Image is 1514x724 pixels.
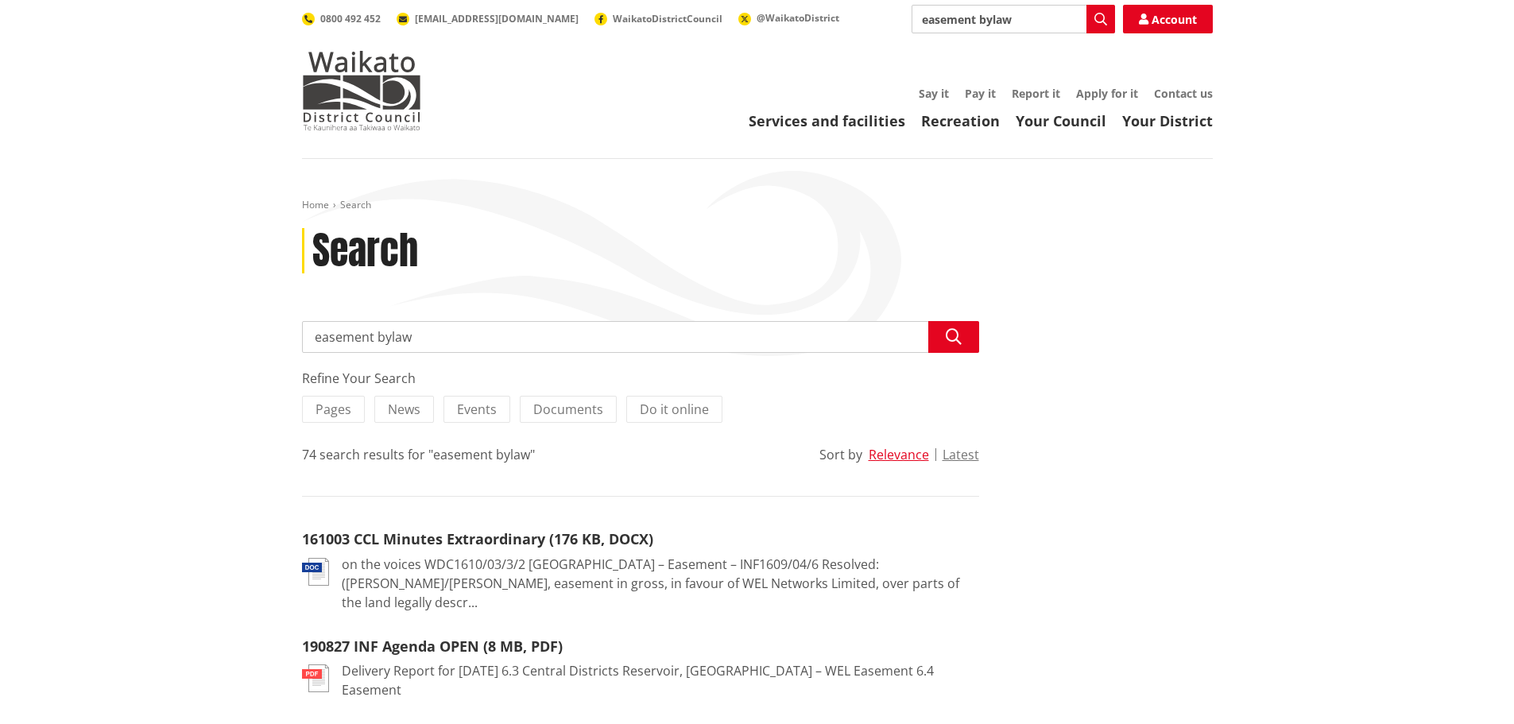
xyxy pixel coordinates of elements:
[302,637,563,656] a: 190827 INF Agenda OPEN (8 MB, PDF)
[921,111,1000,130] a: Recreation
[388,401,420,418] span: News
[320,12,381,25] span: 0800 492 452
[342,661,979,699] p: Delivery Report for [DATE] 6.3 Central Districts Reservoir, [GEOGRAPHIC_DATA] – WEL Easement 6.4 ...
[613,12,722,25] span: WaikatoDistrictCouncil
[302,445,535,464] div: 74 search results for "easement bylaw"
[1012,86,1060,101] a: Report it
[342,555,979,612] p: on the voices WDC1610/03/3/2 [GEOGRAPHIC_DATA] – Easement – INF1609/04/6 Resolved: ([PERSON_NAME]...
[749,111,905,130] a: Services and facilities
[1154,86,1213,101] a: Contact us
[302,369,979,388] div: Refine Your Search
[1123,5,1213,33] a: Account
[1122,111,1213,130] a: Your District
[738,11,839,25] a: @WaikatoDistrict
[869,447,929,462] button: Relevance
[1076,86,1138,101] a: Apply for it
[965,86,996,101] a: Pay it
[302,529,653,548] a: 161003 CCL Minutes Extraordinary (176 KB, DOCX)
[457,401,497,418] span: Events
[757,11,839,25] span: @WaikatoDistrict
[302,321,979,353] input: Search input
[312,228,418,274] h1: Search
[533,401,603,418] span: Documents
[1016,111,1106,130] a: Your Council
[943,447,979,462] button: Latest
[302,198,329,211] a: Home
[316,401,351,418] span: Pages
[302,199,1213,212] nav: breadcrumb
[912,5,1115,33] input: Search input
[640,401,709,418] span: Do it online
[302,12,381,25] a: 0800 492 452
[415,12,579,25] span: [EMAIL_ADDRESS][DOMAIN_NAME]
[919,86,949,101] a: Say it
[340,198,371,211] span: Search
[397,12,579,25] a: [EMAIL_ADDRESS][DOMAIN_NAME]
[594,12,722,25] a: WaikatoDistrictCouncil
[302,51,421,130] img: Waikato District Council - Te Kaunihera aa Takiwaa o Waikato
[302,664,329,692] img: document-pdf.svg
[302,558,329,586] img: document-doc.svg
[819,445,862,464] div: Sort by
